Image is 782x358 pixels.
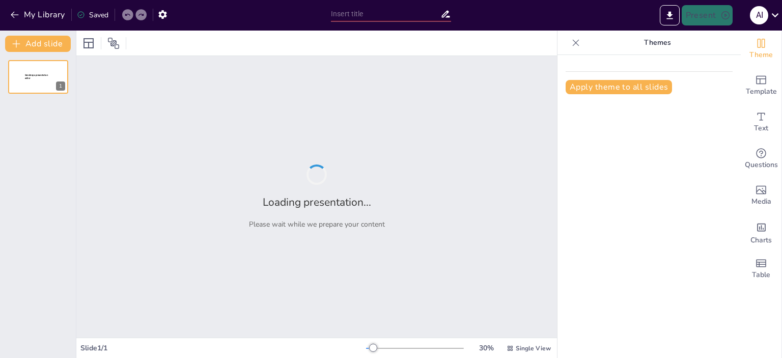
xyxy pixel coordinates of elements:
div: 1 [56,81,65,91]
span: Media [751,196,771,207]
button: My Library [8,7,69,23]
button: Apply theme to all slides [566,80,672,94]
span: Position [107,37,120,49]
span: Template [746,86,777,97]
span: Charts [750,235,772,246]
p: Themes [584,31,731,55]
h2: Loading presentation... [263,195,371,209]
div: A I [750,6,768,24]
span: Questions [745,159,778,171]
button: Export to PowerPoint [660,5,680,25]
div: Add text boxes [741,104,781,141]
input: Insert title [331,7,440,21]
span: Theme [749,49,773,61]
div: 1 [8,60,68,94]
span: Text [754,123,768,134]
button: A I [750,5,768,25]
p: Please wait while we prepare your content [249,219,385,229]
div: Slide 1 / 1 [80,343,366,353]
span: Table [752,269,770,281]
div: Layout [80,35,97,51]
div: Change the overall theme [741,31,781,67]
div: Saved [77,10,108,20]
div: Add a table [741,251,781,287]
div: Add charts and graphs [741,214,781,251]
div: Get real-time input from your audience [741,141,781,177]
button: Add slide [5,36,71,52]
div: 30 % [474,343,498,353]
button: Present [682,5,733,25]
div: Add ready made slides [741,67,781,104]
span: Single View [516,344,551,352]
span: Sendsteps presentation editor [25,74,48,79]
div: Add images, graphics, shapes or video [741,177,781,214]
